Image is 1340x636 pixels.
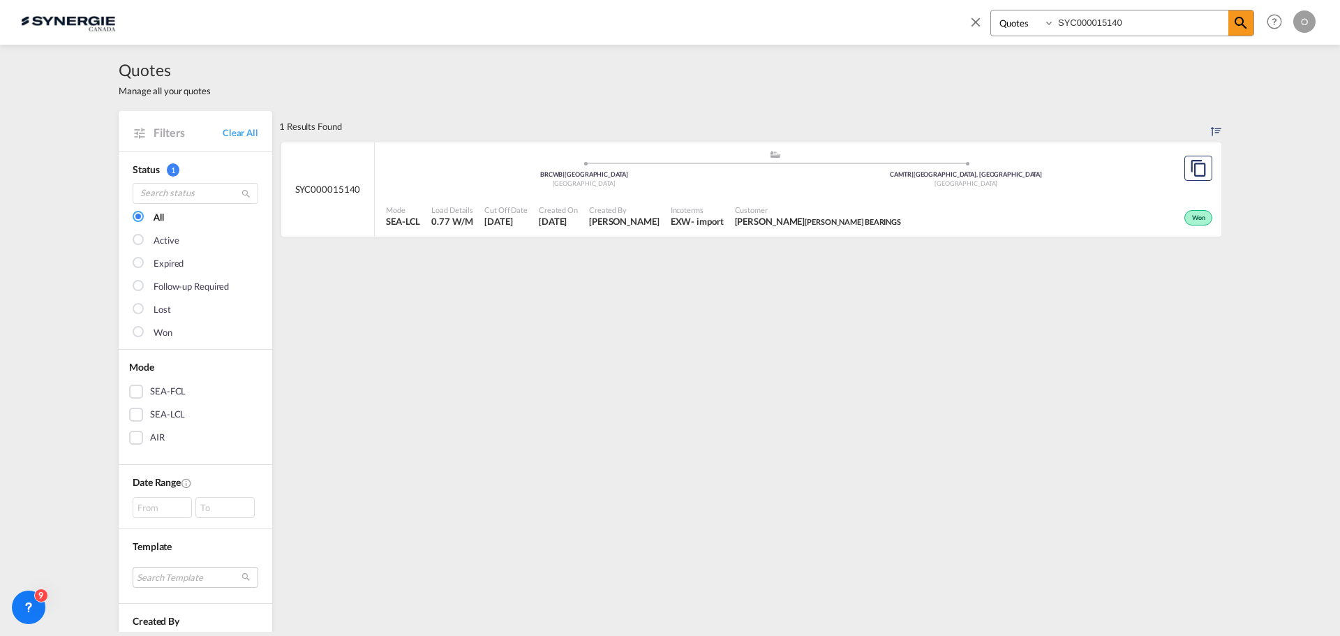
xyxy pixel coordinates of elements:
[589,215,660,228] span: Adriana Groposila
[484,215,528,228] span: 29 Sep 2025
[154,303,171,317] div: Lost
[589,205,660,215] span: Created By
[1293,10,1316,33] div: O
[133,540,172,552] span: Template
[1228,10,1253,36] span: icon-magnify
[911,170,914,178] span: |
[154,326,172,340] div: Won
[1233,15,1249,31] md-icon: icon-magnify
[1184,210,1212,225] div: Won
[129,385,262,399] md-checkbox: SEA-FCL
[553,179,616,187] span: [GEOGRAPHIC_DATA]
[154,280,229,294] div: Follow-up Required
[1190,160,1207,177] md-icon: assets/icons/custom/copyQuote.svg
[805,217,901,226] span: [PERSON_NAME] BEARINGS
[539,215,578,228] span: 29 Sep 2025
[691,215,723,228] div: - import
[1263,10,1286,34] span: Help
[119,59,211,81] span: Quotes
[281,142,1221,237] div: SYC000015140 assets/icons/custom/ship-fill.svgassets/icons/custom/roll-o-plane.svgOriginCuritiba ...
[181,478,192,489] md-icon: Created On
[133,163,159,175] span: Status
[150,385,186,399] div: SEA-FCL
[1184,156,1212,181] button: Copy Quote
[935,179,997,187] span: [GEOGRAPHIC_DATA]
[119,84,211,97] span: Manage all your quotes
[223,126,258,139] a: Clear All
[539,205,578,215] span: Created On
[1211,111,1221,142] div: Sort by: Created On
[133,497,192,518] div: From
[735,205,902,215] span: Customer
[431,205,473,215] span: Load Details
[563,170,565,178] span: |
[484,205,528,215] span: Cut Off Date
[767,151,784,158] md-icon: assets/icons/custom/ship-fill.svg
[386,205,420,215] span: Mode
[1263,10,1293,35] div: Help
[150,408,185,422] div: SEA-LCL
[241,188,251,199] md-icon: icon-magnify
[129,361,154,373] span: Mode
[154,211,164,225] div: All
[968,14,983,29] md-icon: icon-close
[167,163,179,177] span: 1
[129,408,262,422] md-checkbox: SEA-LCL
[133,497,258,518] span: From To
[150,431,165,445] div: AIR
[129,431,262,445] md-checkbox: AIR
[295,183,361,195] span: SYC000015140
[386,215,420,228] span: SEA-LCL
[735,215,902,228] span: ADAM LENETSKY ALLEN BEARINGS
[540,170,628,178] span: BRCWB [GEOGRAPHIC_DATA]
[133,183,258,204] input: Search status
[133,476,181,488] span: Date Range
[890,170,1042,178] span: CAMTR [GEOGRAPHIC_DATA], [GEOGRAPHIC_DATA]
[154,125,223,140] span: Filters
[279,111,342,142] div: 1 Results Found
[21,6,115,38] img: 1f56c880d42311ef80fc7dca854c8e59.png
[671,205,724,215] span: Incoterms
[671,215,724,228] div: EXW import
[133,615,179,627] span: Created By
[154,234,179,248] div: Active
[154,257,184,271] div: Expired
[1192,214,1209,223] span: Won
[968,10,990,43] span: icon-close
[671,215,692,228] div: EXW
[431,216,472,227] span: 0.77 W/M
[133,163,258,177] div: Status 1
[195,497,255,518] div: To
[1055,10,1228,35] input: Enter Quotation Number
